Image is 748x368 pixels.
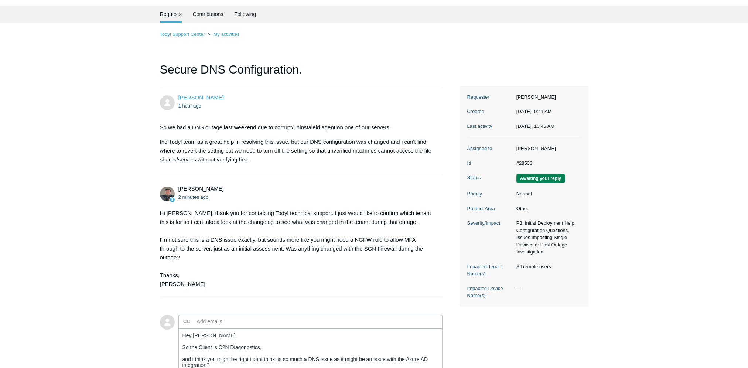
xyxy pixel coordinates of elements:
dt: Priority [467,190,513,198]
dt: Impacted Tenant Name(s) [467,263,513,277]
dt: Impacted Device Name(s) [467,285,513,299]
dt: Id [467,160,513,167]
a: Todyl Support Center [160,31,205,37]
dd: [PERSON_NAME] [513,145,581,152]
p: the Todyl team as a great help in resolving this issue. but our DNS configuration was changed and... [160,137,436,164]
a: Following [234,6,256,23]
a: [PERSON_NAME] [178,94,224,100]
span: Michael Cutinello [178,94,224,100]
dt: Created [467,108,513,115]
dd: All remote users [513,263,581,270]
li: Todyl Support Center [160,31,206,37]
dt: Product Area [467,205,513,212]
li: My activities [206,31,239,37]
dd: Normal [513,190,581,198]
label: CC [183,316,190,327]
dt: Assigned to [467,145,513,152]
li: Requests [160,6,182,23]
input: Add emails [194,316,273,327]
time: 09/30/2025, 10:45 [516,123,554,129]
a: Contributions [193,6,223,23]
dt: Severity/Impact [467,219,513,227]
dd: Other [513,205,581,212]
div: Hi [PERSON_NAME], thank you for contacting Todyl technical support. I just would like to confirm ... [160,209,436,289]
dd: [PERSON_NAME] [513,93,581,101]
dt: Status [467,174,513,181]
span: Matt Robinson [178,185,224,192]
time: 09/30/2025, 09:41 [516,109,552,114]
h1: Secure DNS Configuration. [160,61,443,86]
dd: — [513,285,581,292]
time: 09/30/2025, 09:41 [178,103,201,109]
p: So we had a DNS outage last weekend due to corrupt/uninstaleld agent on one of our servers. [160,123,436,132]
dt: Requester [467,93,513,101]
dd: #28533 [513,160,581,167]
a: My activities [213,31,239,37]
dt: Last activity [467,123,513,130]
span: We are waiting for you to respond [516,174,565,183]
dd: P3: Initial Deployment Help, Configuration Questions, Issues Impacting Single Devices or Past Out... [513,219,581,256]
time: 09/30/2025, 10:45 [178,194,209,200]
